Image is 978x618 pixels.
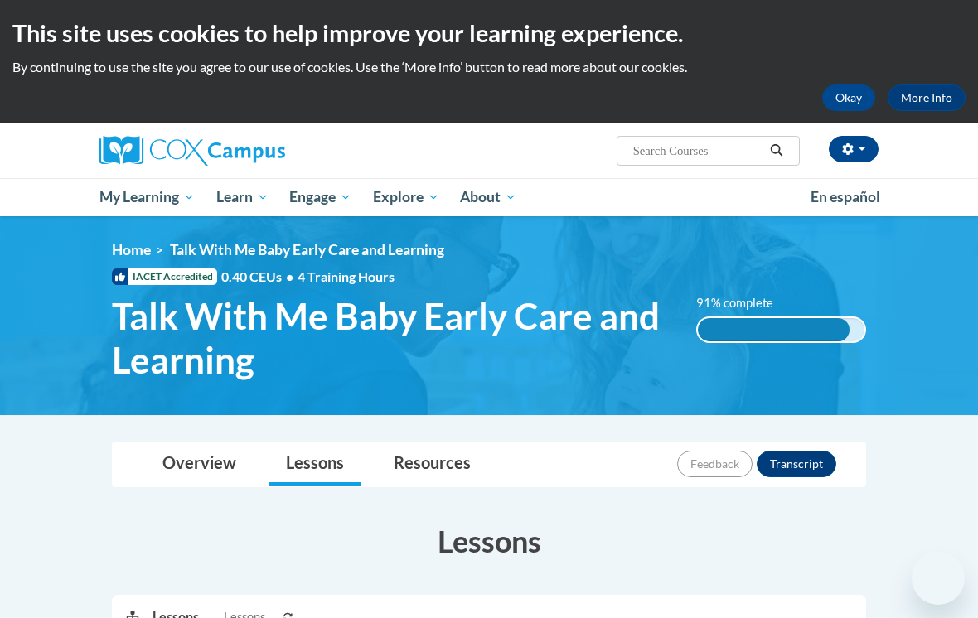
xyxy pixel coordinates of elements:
[112,294,671,382] span: Talk With Me Baby Early Care and Learning
[99,136,285,166] img: Cox Campus
[146,442,253,486] a: Overview
[99,136,342,166] a: Cox Campus
[460,187,516,207] span: About
[112,268,217,285] span: IACET Accredited
[112,520,866,562] h3: Lessons
[87,178,891,216] div: Main menu
[269,442,361,486] a: Lessons
[216,187,269,207] span: Learn
[298,268,395,284] span: 4 Training Hours
[373,187,439,207] span: Explore
[221,268,298,286] span: 0.40 CEUs
[377,442,487,486] a: Resources
[811,188,880,205] span: En español
[206,178,279,216] a: Learn
[696,294,792,312] label: 91% complete
[800,180,891,215] a: En español
[757,451,836,477] button: Transcript
[286,268,293,284] span: •
[278,178,362,216] a: Engage
[888,84,966,111] a: More Info
[829,136,879,162] button: Account Settings
[698,318,850,341] div: 91% complete
[112,241,151,258] a: Home
[822,84,875,111] button: Okay
[450,178,528,216] a: About
[912,552,965,605] iframe: Button to launch messaging window
[99,187,195,207] span: My Learning
[12,58,966,76] p: By continuing to use the site you agree to our use of cookies. Use the ‘More info’ button to read...
[89,178,206,216] a: My Learning
[764,141,789,161] button: Search
[170,241,444,258] span: Talk With Me Baby Early Care and Learning
[12,17,966,50] h2: This site uses cookies to help improve your learning experience.
[362,178,450,216] a: Explore
[677,451,753,477] button: Feedback
[632,141,764,161] input: Search Courses
[289,187,351,207] span: Engage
